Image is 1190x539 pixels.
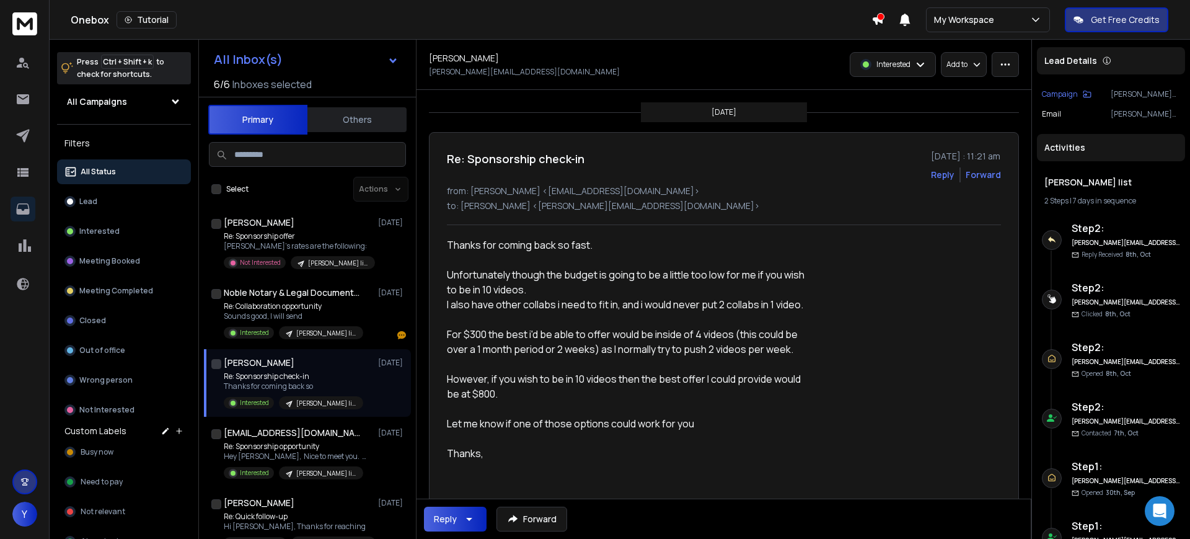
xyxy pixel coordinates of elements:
button: Y [12,502,37,527]
p: Not Interested [240,258,281,267]
p: [PERSON_NAME] list [1111,89,1180,99]
h6: [PERSON_NAME][EMAIL_ADDRESS][DOMAIN_NAME] [1072,238,1180,247]
p: Reply Received [1082,250,1151,259]
span: Busy now [81,447,113,457]
button: Wrong person [57,368,191,393]
p: [DATE] [378,498,406,508]
button: Not relevant [57,499,191,524]
button: Tutorial [117,11,177,29]
p: [DATE] [712,107,736,117]
span: 7th, Oct [1114,429,1139,437]
p: [PERSON_NAME] list [296,399,356,408]
p: to: [PERSON_NAME] <[PERSON_NAME][EMAIL_ADDRESS][DOMAIN_NAME]> [447,200,1001,212]
p: Hey [PERSON_NAME], Nice to meet you. What [224,452,372,461]
button: Interested [57,219,191,244]
p: [PERSON_NAME][EMAIL_ADDRESS][DOMAIN_NAME] [1111,109,1180,119]
h6: [PERSON_NAME][EMAIL_ADDRESS][DOMAIN_NAME] [1072,476,1180,486]
p: Not Interested [79,405,134,415]
h6: Step 2 : [1072,399,1180,414]
span: 8th, Oct [1106,369,1131,378]
h6: [PERSON_NAME][EMAIL_ADDRESS][DOMAIN_NAME] [1072,417,1180,426]
h1: All Inbox(s) [214,53,283,66]
p: [DATE] [378,218,406,228]
h6: Step 2 : [1072,221,1180,236]
p: Closed [79,316,106,326]
p: [DATE] : 11:21 am [931,150,1001,163]
p: Press to check for shortcuts. [77,56,164,81]
p: Wrong person [79,375,133,385]
h6: [PERSON_NAME][EMAIL_ADDRESS][DOMAIN_NAME] [1072,357,1180,367]
h6: Step 2 : [1072,340,1180,355]
span: Ctrl + Shift + k [101,55,154,69]
p: Interested [876,60,910,69]
h1: All Campaigns [67,96,127,108]
button: Get Free Credits [1065,7,1168,32]
p: Hi [PERSON_NAME], Thanks for reaching [224,522,372,532]
div: | [1044,196,1178,206]
div: Open Intercom Messenger [1145,496,1175,526]
h3: Filters [57,135,191,152]
div: Reply [434,513,457,525]
p: Re: Sponsorship offer [224,231,372,241]
div: For $300 the best i'd be able to offer would be inside of 4 videos (this could be over a 1 month ... [447,327,809,357]
p: Opened [1082,488,1135,497]
p: Interested [79,226,120,236]
p: [DATE] [378,358,406,368]
p: Thanks for coming back so [224,381,363,391]
p: Contacted [1082,429,1139,438]
p: Clicked [1082,310,1130,319]
p: Re: Sponsorship opportunity [224,442,372,452]
p: [PERSON_NAME] list [296,469,356,478]
h1: [EMAIL_ADDRESS][DOMAIN_NAME] [224,427,360,439]
p: Lead Details [1044,55,1097,67]
p: Lead [79,197,97,207]
h6: Step 2 : [1072,280,1180,295]
h6: Step 1 : [1072,519,1180,533]
p: Campaign [1042,89,1078,99]
button: All Campaigns [57,89,191,114]
h1: [PERSON_NAME] [224,357,294,369]
button: Others [307,106,407,133]
button: Lead [57,189,191,214]
h1: [PERSON_NAME] [224,497,294,509]
span: 2 Steps [1044,195,1069,206]
p: Re: Quick follow-up [224,512,372,522]
h1: Re: Sponsorship check-in [447,150,584,167]
p: Opened [1082,369,1131,378]
button: All Status [57,159,191,184]
button: All Inbox(s) [204,47,408,72]
span: 8th, Oct [1126,250,1151,259]
button: Busy now [57,440,191,465]
p: [PERSON_NAME][EMAIL_ADDRESS][DOMAIN_NAME] [429,67,620,77]
p: from: [PERSON_NAME] <[EMAIL_ADDRESS][DOMAIN_NAME]> [447,185,1001,197]
div: Onebox [71,11,871,29]
p: Out of office [79,345,125,355]
div: Thanks, [447,446,809,461]
h1: [PERSON_NAME] [224,216,294,229]
span: Not relevant [81,507,125,517]
h6: [PERSON_NAME][EMAIL_ADDRESS][DOMAIN_NAME] [1072,298,1180,307]
p: [PERSON_NAME] list [308,259,368,268]
p: All Status [81,167,116,177]
p: Interested [240,468,269,478]
button: Forward [496,507,567,532]
p: [PERSON_NAME]'s rates are the following: [224,241,372,251]
p: Meeting Booked [79,256,140,266]
span: 7 days in sequence [1073,195,1136,206]
p: [DATE] [378,288,406,298]
h3: Inboxes selected [232,77,312,92]
p: Meeting Completed [79,286,153,296]
span: 8th, Oct [1105,310,1130,318]
h1: Noble Notary & Legal Document Preparers [224,287,360,299]
div: Thanks for coming back so fast. [447,238,809,491]
p: [PERSON_NAME] list [296,329,356,338]
div: Unfortunately though the budget is going to be a little too low for me if you wish to be in 10 vi... [447,267,809,297]
div: Activities [1037,134,1185,161]
button: Primary [208,105,307,135]
h1: [PERSON_NAME] list [1044,176,1178,189]
p: Email [1042,109,1061,119]
h3: Custom Labels [64,425,126,437]
button: Meeting Booked [57,249,191,274]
